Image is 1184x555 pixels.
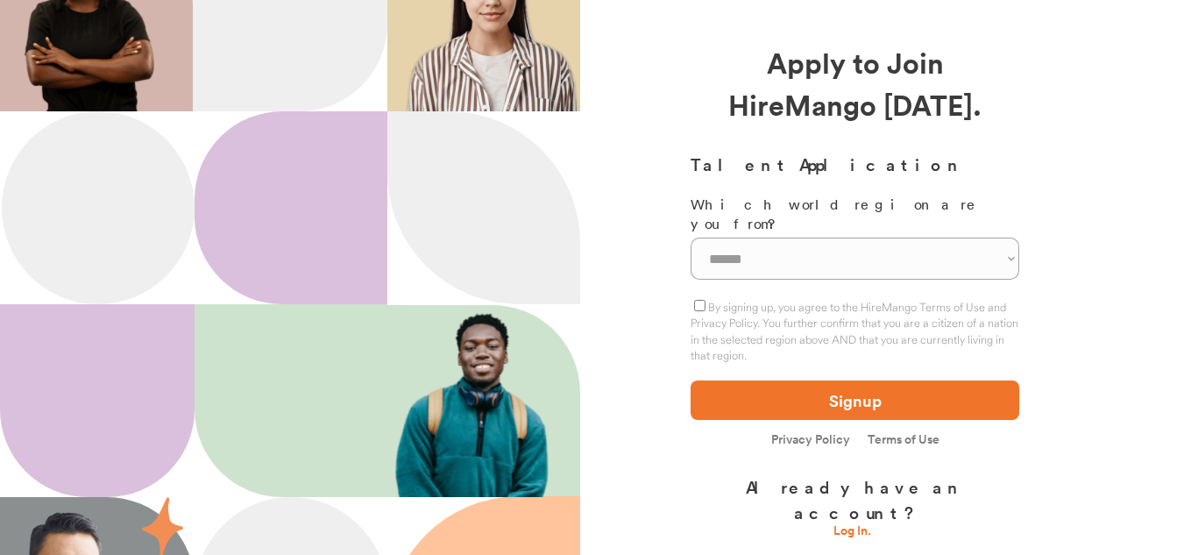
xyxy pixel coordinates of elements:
[868,433,939,445] a: Terms of Use
[771,433,850,448] a: Privacy Policy
[691,381,1019,420] button: Signup
[691,195,1019,234] div: Which world region are you from?
[2,111,195,304] img: Ellipse%2012
[691,474,1019,524] div: Already have an account?
[691,300,1018,362] label: By signing up, you agree to the HireMango Terms of Use and Privacy Policy. You further confirm th...
[833,524,877,542] a: Log In.
[691,152,1019,177] h3: Talent Application
[388,306,565,497] img: 202x218.png
[691,41,1019,125] div: Apply to Join HireMango [DATE].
